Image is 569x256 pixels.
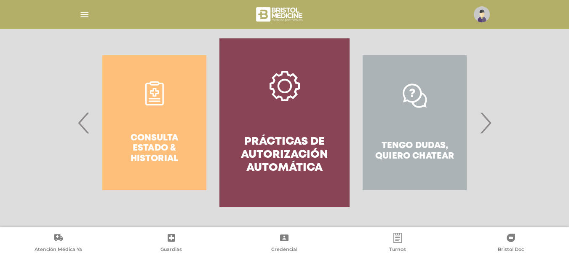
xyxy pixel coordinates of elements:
span: Credencial [271,246,297,254]
img: Cober_menu-lines-white.svg [79,9,90,20]
span: Guardias [160,246,182,254]
h4: Prácticas de autorización automática [235,135,334,175]
a: Credencial [228,233,341,254]
span: Previous [76,100,92,146]
a: Bristol Doc [454,233,567,254]
a: Turnos [341,233,454,254]
span: Next [477,100,494,146]
img: bristol-medicine-blanco.png [255,4,305,24]
a: Prácticas de autorización automática [219,38,350,207]
span: Turnos [389,246,406,254]
span: Atención Médica Ya [35,246,82,254]
a: Guardias [115,233,228,254]
a: Atención Médica Ya [2,233,115,254]
img: profile-placeholder.svg [474,6,490,22]
span: Bristol Doc [498,246,524,254]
